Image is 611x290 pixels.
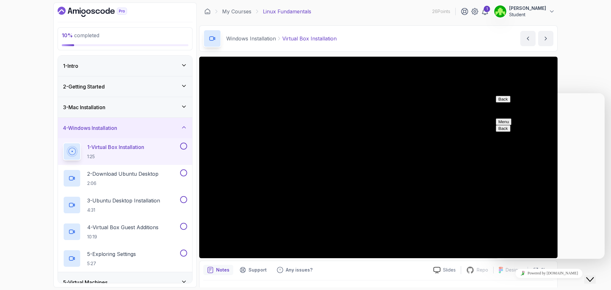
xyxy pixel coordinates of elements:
[87,223,158,231] p: 4 - Virtual Box Guest Additions
[477,267,488,273] p: Repo
[63,279,108,286] h3: 5 - Virtual Machines
[204,8,211,15] a: Dashboard
[584,265,605,284] iframe: chat widget
[494,5,506,18] img: user profile image
[58,76,192,97] button: 2-Getting Started
[63,250,187,267] button: 5-Exploring Settings5:27
[509,5,546,11] p: [PERSON_NAME]
[509,11,546,18] p: Student
[63,62,78,70] h3: 1 - Intro
[273,265,316,275] button: Feedback button
[263,8,311,15] p: Linux Fundamentals
[63,143,187,160] button: 1-Virtual Box Installation1:25
[63,223,187,241] button: 4-Virtual Box Guest Additions10:19
[203,265,233,275] button: notes button
[236,265,270,275] button: Support button
[63,124,117,132] h3: 4 - Windows Installation
[494,5,555,18] button: user profile image[PERSON_NAME]Student
[62,32,99,39] span: completed
[538,31,553,46] button: next content
[87,180,158,187] p: 2:06
[87,197,160,204] p: 3 - Ubuntu Desktop Installation
[63,169,187,187] button: 2-Download Ubuntu Desktop2:06
[199,57,558,258] iframe: 1 - Virtual Box Installation
[226,35,276,42] p: Windows Installation
[520,31,536,46] button: previous content
[62,32,73,39] span: 10 %
[282,35,337,42] p: Virtual Box Installation
[58,97,192,117] button: 3-Mac Installation
[87,250,136,258] p: 5 - Exploring Settings
[87,143,144,151] p: 1 - Virtual Box Installation
[249,267,267,273] p: Support
[286,267,313,273] p: Any issues?
[63,196,187,214] button: 3-Ubuntu Desktop Installation4:31
[428,267,461,273] a: Slides
[481,8,489,15] a: 1
[58,118,192,138] button: 4-Windows Installation
[443,267,456,273] p: Slides
[216,267,229,273] p: Notes
[432,8,450,15] p: 26 Points
[58,7,142,17] a: Dashboard
[63,103,105,111] h3: 3 - Mac Installation
[222,8,251,15] a: My Courses
[484,6,490,12] div: 1
[87,234,158,240] p: 10:19
[87,153,144,160] p: 1:25
[63,83,105,90] h3: 2 - Getting Started
[87,260,136,267] p: 5:27
[87,207,160,213] p: 4:31
[58,56,192,76] button: 1-Intro
[87,170,158,178] p: 2 - Download Ubuntu Desktop
[493,266,605,280] iframe: chat widget
[493,93,605,259] iframe: chat widget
